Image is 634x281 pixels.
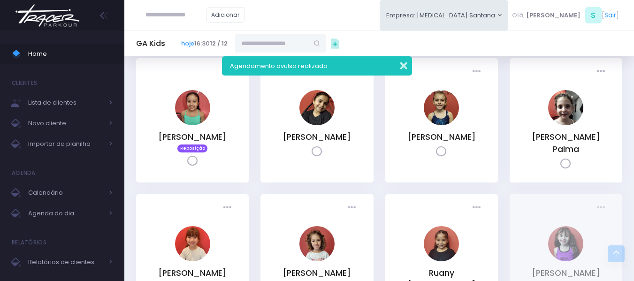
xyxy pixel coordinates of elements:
span: S [585,7,602,23]
h5: GA Kids [136,39,165,48]
img: Manuela Andrade Bertolla [424,90,459,125]
span: Agendamento avulso realizado [230,61,328,70]
span: Olá, [512,11,525,20]
span: [PERSON_NAME] [526,11,581,20]
span: Home [28,48,113,60]
a: Livia Baião Gomes [299,119,335,128]
a: [PERSON_NAME] Palma [532,131,600,155]
span: Importar da planilha [28,138,103,150]
a: Nina Diniz Scatena Alves [299,255,335,264]
span: Novo cliente [28,117,103,129]
span: Agenda do dia [28,207,103,220]
a: Ruany Liz Franco Delgado [424,255,459,264]
a: [PERSON_NAME] [283,131,351,143]
a: Mariana Namie Takatsuki Momesso [175,255,210,264]
img: Ruany Liz Franco Delgado [424,226,459,261]
a: [PERSON_NAME] [158,131,227,143]
img: Mariana Namie Takatsuki Momesso [175,226,210,261]
a: hoje [181,39,194,48]
span: Lista de clientes [28,97,103,109]
a: Larissa Yamaguchi [175,119,210,128]
a: [PERSON_NAME] [532,267,600,279]
img: Nina Diniz Scatena Alves [299,226,335,261]
a: Lorena Alexsandra Souza [548,255,583,264]
a: Mariana Garzuzi Palma [548,119,583,128]
h4: Clientes [12,74,37,92]
a: [PERSON_NAME] [158,267,227,279]
a: [PERSON_NAME] [407,131,476,143]
img: Lorena Alexsandra Souza [548,226,583,261]
a: [PERSON_NAME] [283,267,351,279]
a: Manuela Andrade Bertolla [424,119,459,128]
div: [ ] [508,5,622,26]
a: Sair [604,10,616,20]
span: Reposição [177,144,207,153]
span: Relatórios de clientes [28,256,103,268]
img: Mariana Garzuzi Palma [548,90,583,125]
h4: Relatórios [12,233,46,252]
img: Larissa Yamaguchi [175,90,210,125]
img: Livia Baião Gomes [299,90,335,125]
strong: 12 / 12 [210,39,228,48]
span: Calendário [28,187,103,199]
span: 16:30 [181,39,228,48]
h4: Agenda [12,164,36,182]
a: Adicionar [206,7,245,23]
